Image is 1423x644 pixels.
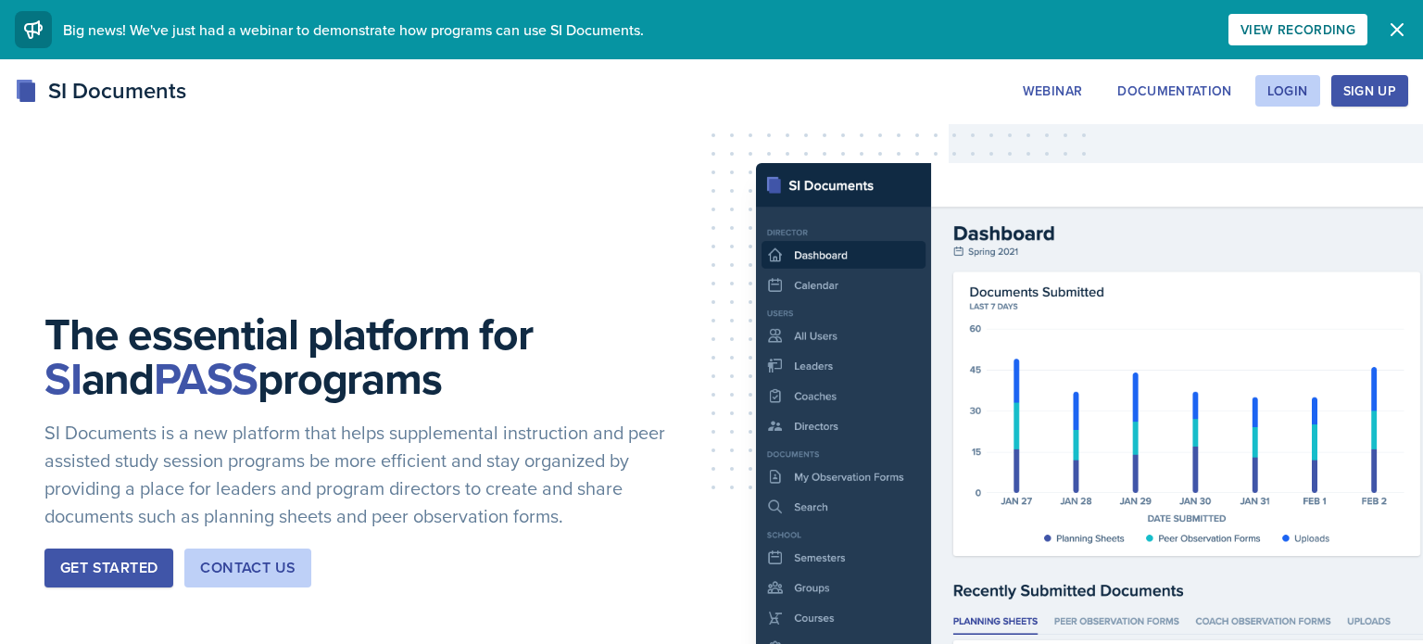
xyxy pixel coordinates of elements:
button: Sign Up [1331,75,1408,107]
div: Get Started [60,557,157,579]
div: Webinar [1023,83,1082,98]
div: SI Documents [15,74,186,107]
div: Contact Us [200,557,296,579]
button: View Recording [1228,14,1367,45]
div: Sign Up [1343,83,1396,98]
div: Login [1267,83,1308,98]
button: Webinar [1011,75,1094,107]
span: Big news! We've just had a webinar to demonstrate how programs can use SI Documents. [63,19,644,40]
button: Contact Us [184,549,311,587]
button: Get Started [44,549,173,587]
button: Documentation [1105,75,1244,107]
button: Login [1255,75,1320,107]
div: Documentation [1117,83,1232,98]
div: View Recording [1240,22,1355,37]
